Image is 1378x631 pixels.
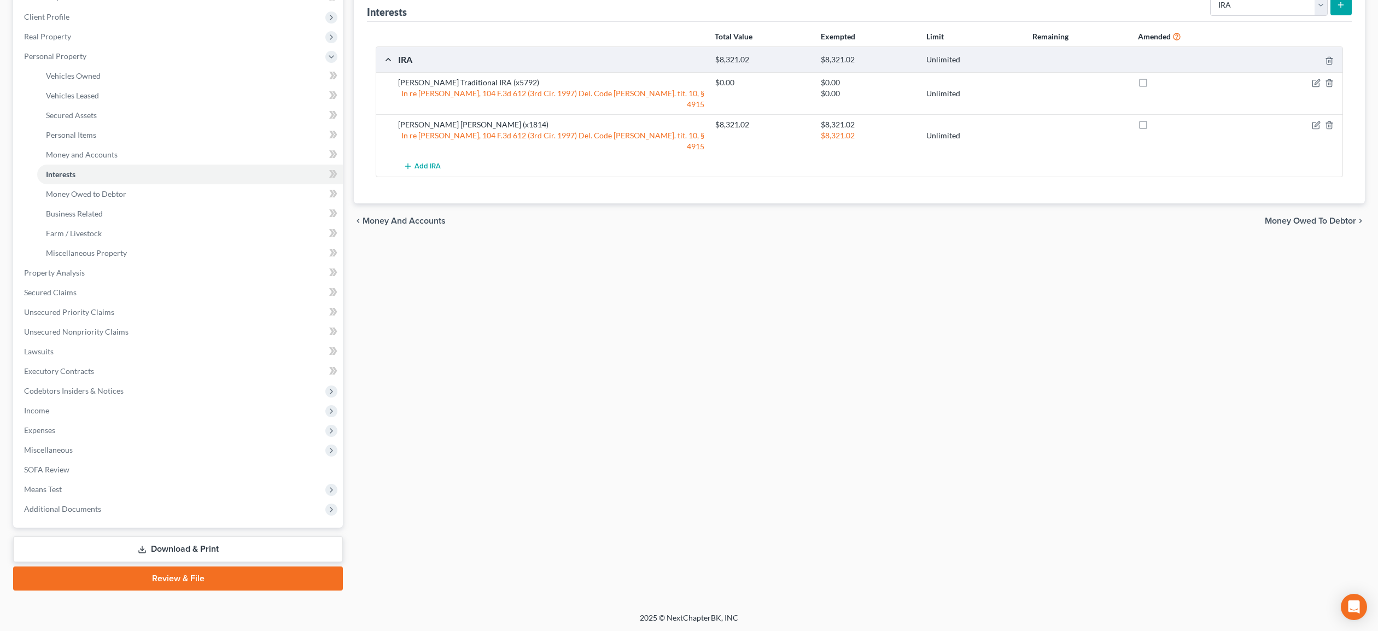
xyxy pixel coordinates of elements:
[24,347,54,356] span: Lawsuits
[24,425,55,435] span: Expenses
[354,217,363,225] i: chevron_left
[46,189,126,198] span: Money Owed to Debtor
[921,88,1026,99] div: Unlimited
[414,162,441,171] span: Add IRA
[815,119,921,130] div: $8,321.02
[367,5,407,19] div: Interests
[37,86,343,106] a: Vehicles Leased
[24,406,49,415] span: Income
[921,130,1026,141] div: Unlimited
[37,66,343,86] a: Vehicles Owned
[24,32,71,41] span: Real Property
[354,217,446,225] button: chevron_left Money and Accounts
[13,536,343,562] a: Download & Print
[398,156,446,177] button: Add IRA
[921,55,1026,65] div: Unlimited
[24,445,73,454] span: Miscellaneous
[46,170,75,179] span: Interests
[24,386,124,395] span: Codebtors Insiders & Notices
[710,77,815,88] div: $0.00
[24,366,94,376] span: Executory Contracts
[46,91,99,100] span: Vehicles Leased
[46,110,97,120] span: Secured Assets
[46,150,118,159] span: Money and Accounts
[24,51,86,61] span: Personal Property
[1341,594,1367,620] div: Open Intercom Messenger
[363,217,446,225] span: Money and Accounts
[37,125,343,145] a: Personal Items
[37,165,343,184] a: Interests
[15,460,343,480] a: SOFA Review
[715,32,752,41] strong: Total Value
[815,88,921,99] div: $0.00
[46,248,127,258] span: Miscellaneous Property
[815,55,921,65] div: $8,321.02
[15,342,343,361] a: Lawsuits
[37,145,343,165] a: Money and Accounts
[24,268,85,277] span: Property Analysis
[15,322,343,342] a: Unsecured Nonpriority Claims
[15,302,343,322] a: Unsecured Priority Claims
[15,361,343,381] a: Executory Contracts
[393,77,710,88] div: [PERSON_NAME] Traditional IRA (x5792)
[37,204,343,224] a: Business Related
[46,71,101,80] span: Vehicles Owned
[393,130,710,152] div: In re [PERSON_NAME], 104 F.3d 612 (3rd Cir. 1997) Del. Code [PERSON_NAME]. tit. 10, § 4915
[46,209,103,218] span: Business Related
[1265,217,1356,225] span: Money Owed to Debtor
[393,88,710,110] div: In re [PERSON_NAME], 104 F.3d 612 (3rd Cir. 1997) Del. Code [PERSON_NAME]. tit. 10, § 4915
[24,327,129,336] span: Unsecured Nonpriority Claims
[24,307,114,317] span: Unsecured Priority Claims
[393,119,710,130] div: [PERSON_NAME] [PERSON_NAME] (x1814)
[815,130,921,141] div: $8,321.02
[37,224,343,243] a: Farm / Livestock
[24,12,69,21] span: Client Profile
[37,106,343,125] a: Secured Assets
[821,32,855,41] strong: Exempted
[393,54,710,65] div: IRA
[1356,217,1365,225] i: chevron_right
[815,77,921,88] div: $0.00
[1032,32,1068,41] strong: Remaining
[37,184,343,204] a: Money Owed to Debtor
[710,119,815,130] div: $8,321.02
[15,263,343,283] a: Property Analysis
[1138,32,1171,41] strong: Amended
[1265,217,1365,225] button: Money Owed to Debtor chevron_right
[13,566,343,591] a: Review & File
[24,484,62,494] span: Means Test
[24,288,77,297] span: Secured Claims
[24,504,101,513] span: Additional Documents
[15,283,343,302] a: Secured Claims
[37,243,343,263] a: Miscellaneous Property
[710,55,815,65] div: $8,321.02
[46,229,102,238] span: Farm / Livestock
[46,130,96,139] span: Personal Items
[926,32,944,41] strong: Limit
[24,465,69,474] span: SOFA Review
